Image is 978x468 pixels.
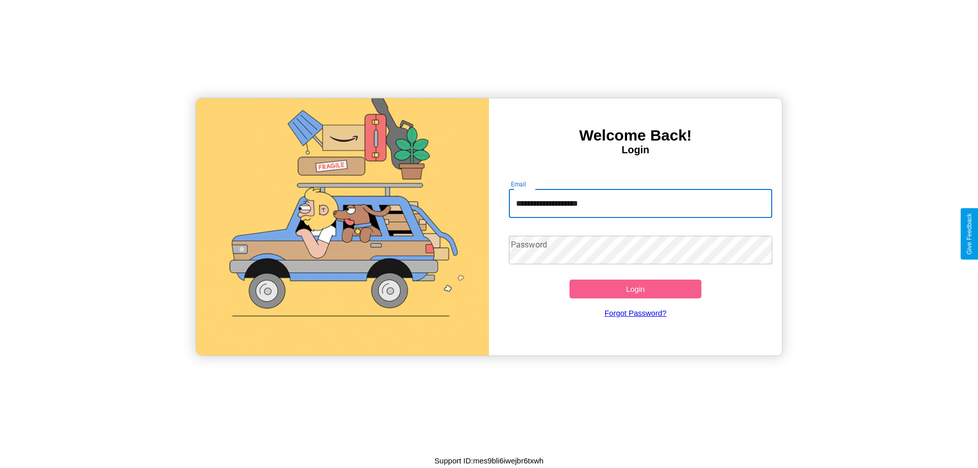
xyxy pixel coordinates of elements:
[966,213,973,255] div: Give Feedback
[489,144,782,156] h4: Login
[511,180,527,188] label: Email
[489,127,782,144] h3: Welcome Back!
[196,98,489,355] img: gif
[569,280,701,298] button: Login
[504,298,768,327] a: Forgot Password?
[434,454,544,467] p: Support ID: mes9bli6iwejbr6txwh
